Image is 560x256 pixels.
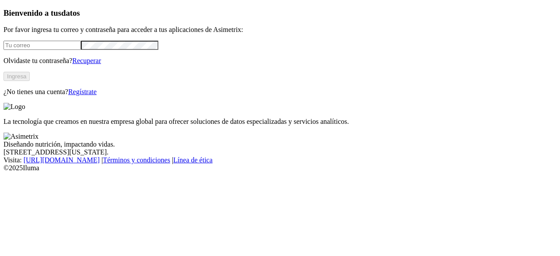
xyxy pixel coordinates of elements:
img: Asimetrix [3,133,38,140]
button: Ingresa [3,72,30,81]
a: Línea de ética [173,156,213,164]
span: datos [61,8,80,18]
input: Tu correo [3,41,81,50]
a: Regístrate [68,88,97,95]
h3: Bienvenido a tus [3,8,556,18]
div: [STREET_ADDRESS][US_STATE]. [3,148,556,156]
a: Recuperar [72,57,101,64]
a: Términos y condiciones [103,156,170,164]
a: [URL][DOMAIN_NAME] [24,156,100,164]
p: Olvidaste tu contraseña? [3,57,556,65]
div: © 2025 Iluma [3,164,556,172]
p: ¿No tienes una cuenta? [3,88,556,96]
p: La tecnología que creamos en nuestra empresa global para ofrecer soluciones de datos especializad... [3,118,556,126]
div: Visita : | | [3,156,556,164]
p: Por favor ingresa tu correo y contraseña para acceder a tus aplicaciones de Asimetrix: [3,26,556,34]
div: Diseñando nutrición, impactando vidas. [3,140,556,148]
img: Logo [3,103,25,111]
